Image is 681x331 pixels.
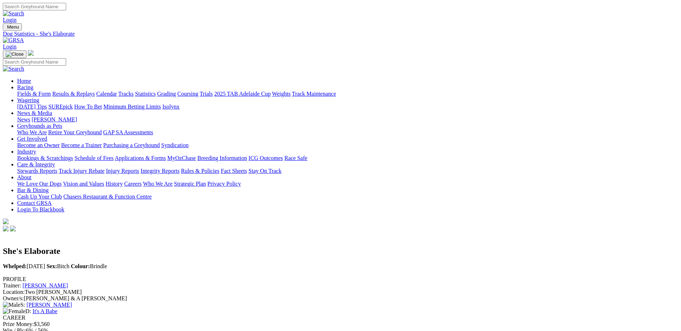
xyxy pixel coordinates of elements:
[17,110,52,116] a: News & Media
[3,263,27,269] b: Whelped:
[3,295,678,302] div: [PERSON_NAME] & A [PERSON_NAME]
[3,17,16,23] a: Login
[118,91,134,97] a: Tracks
[103,142,160,148] a: Purchasing a Greyhound
[174,181,206,187] a: Strategic Plan
[17,136,47,142] a: Get Involved
[17,181,678,187] div: About
[105,181,123,187] a: History
[3,66,24,72] img: Search
[17,206,64,212] a: Login To Blackbook
[3,289,25,295] span: Location:
[17,161,55,167] a: Care & Integrity
[17,104,47,110] a: [DATE] Tips
[162,104,179,110] a: Isolynx
[17,129,47,135] a: Who We Are
[3,219,9,224] img: logo-grsa-white.png
[7,24,19,30] span: Menu
[161,142,188,148] a: Syndication
[124,181,142,187] a: Careers
[17,104,678,110] div: Wagering
[221,168,247,174] a: Fact Sheets
[17,194,678,200] div: Bar & Dining
[3,308,31,314] span: D:
[17,123,62,129] a: Greyhounds as Pets
[17,129,678,136] div: Greyhounds as Pets
[17,187,49,193] a: Bar & Dining
[3,44,16,50] a: Login
[197,155,247,161] a: Breeding Information
[3,302,20,308] img: Male
[96,91,117,97] a: Calendar
[17,84,33,90] a: Racing
[71,263,90,269] b: Colour:
[135,91,156,97] a: Statistics
[199,91,213,97] a: Trials
[3,263,45,269] span: [DATE]
[17,194,62,200] a: Cash Up Your Club
[3,31,678,37] a: Dog Statistics - She's Elaborate
[157,91,176,97] a: Grading
[143,181,173,187] a: Who We Are
[17,97,39,103] a: Wagering
[3,10,24,17] img: Search
[17,142,678,149] div: Get Involved
[17,155,678,161] div: Industry
[17,142,60,148] a: Become an Owner
[181,168,219,174] a: Rules & Policies
[17,91,51,97] a: Fields & Form
[3,246,678,256] h2: She's Elaborate
[115,155,166,161] a: Applications & Forms
[17,78,31,84] a: Home
[28,50,34,56] img: logo-grsa-white.png
[248,155,283,161] a: ICG Outcomes
[61,142,102,148] a: Become a Trainer
[106,168,139,174] a: Injury Reports
[3,50,26,58] button: Toggle navigation
[284,155,307,161] a: Race Safe
[3,282,21,289] span: Trainer:
[3,276,678,282] div: PROFILE
[214,91,271,97] a: 2025 TAB Adelaide Cup
[48,104,73,110] a: SUREpick
[48,129,102,135] a: Retire Your Greyhound
[3,23,22,31] button: Toggle navigation
[17,200,51,206] a: Contact GRSA
[74,155,113,161] a: Schedule of Fees
[17,168,57,174] a: Stewards Reports
[6,51,24,57] img: Close
[3,226,9,231] img: facebook.svg
[17,149,36,155] a: Industry
[177,91,198,97] a: Coursing
[17,116,30,122] a: News
[46,263,57,269] b: Sex:
[3,58,66,66] input: Search
[167,155,196,161] a: MyOzChase
[103,129,153,135] a: GAP SA Assessments
[292,91,336,97] a: Track Maintenance
[272,91,291,97] a: Weights
[46,263,69,269] span: Bitch
[33,308,58,314] a: It's A Babe
[52,91,95,97] a: Results & Replays
[10,226,16,231] img: twitter.svg
[17,155,73,161] a: Bookings & Scratchings
[17,91,678,97] div: Racing
[140,168,179,174] a: Integrity Reports
[3,295,24,301] span: Owner/s:
[3,3,66,10] input: Search
[31,116,77,122] a: [PERSON_NAME]
[3,308,25,315] img: Female
[207,181,241,187] a: Privacy Policy
[74,104,102,110] a: How To Bet
[17,116,678,123] div: News & Media
[23,282,68,289] a: [PERSON_NAME]
[17,181,61,187] a: We Love Our Dogs
[3,321,678,327] div: $3,560
[103,104,161,110] a: Minimum Betting Limits
[3,289,678,295] div: Two [PERSON_NAME]
[3,302,25,308] span: S:
[248,168,281,174] a: Stay On Track
[26,302,72,308] a: [PERSON_NAME]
